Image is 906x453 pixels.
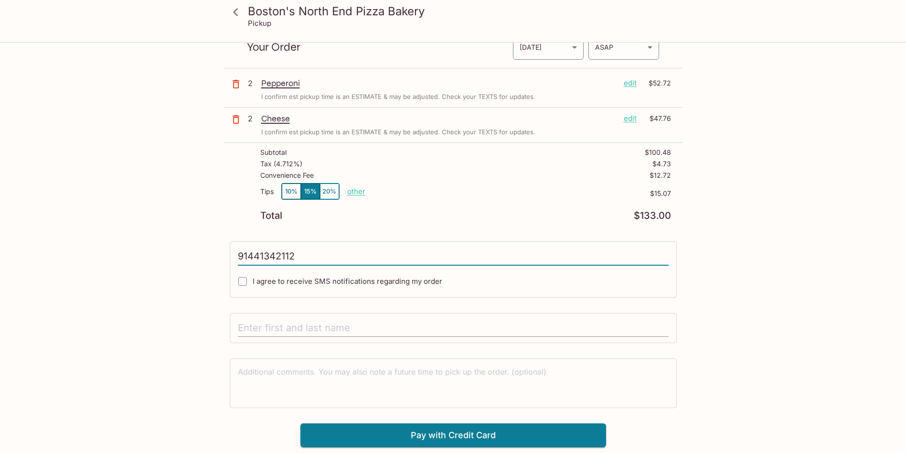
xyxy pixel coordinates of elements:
[238,248,669,266] input: Enter phone number
[248,4,675,19] h3: Boston's North End Pizza Bakery
[300,423,606,447] button: Pay with Credit Card
[260,188,274,195] p: Tips
[320,183,339,199] button: 20%
[248,78,257,88] p: 2
[645,149,671,156] p: $100.48
[260,149,287,156] p: Subtotal
[260,211,282,220] p: Total
[588,34,659,60] div: ASAP
[260,160,302,168] p: Tax ( 4.712% )
[365,190,671,197] p: $15.07
[652,160,671,168] p: $4.73
[253,277,442,286] span: I agree to receive SMS notifications regarding my order
[261,128,535,137] p: I confirm est pickup time is an ESTIMATE & may be adjusted. Check your TEXTS for updates.
[248,19,271,28] p: Pickup
[624,113,637,124] p: edit
[261,113,616,124] p: Cheese
[247,43,512,52] p: Your Order
[634,211,671,220] p: $133.00
[642,78,671,88] p: $52.72
[513,34,584,60] div: [DATE]
[248,113,257,124] p: 2
[301,183,320,199] button: 15%
[650,172,671,179] p: $12.72
[238,319,669,337] input: Enter first and last name
[282,183,301,199] button: 10%
[347,187,365,196] button: other
[261,78,616,88] p: Pepperoni
[642,113,671,124] p: $47.76
[624,78,637,88] p: edit
[260,172,314,179] p: Convenience Fee
[261,92,535,101] p: I confirm est pickup time is an ESTIMATE & may be adjusted. Check your TEXTS for updates.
